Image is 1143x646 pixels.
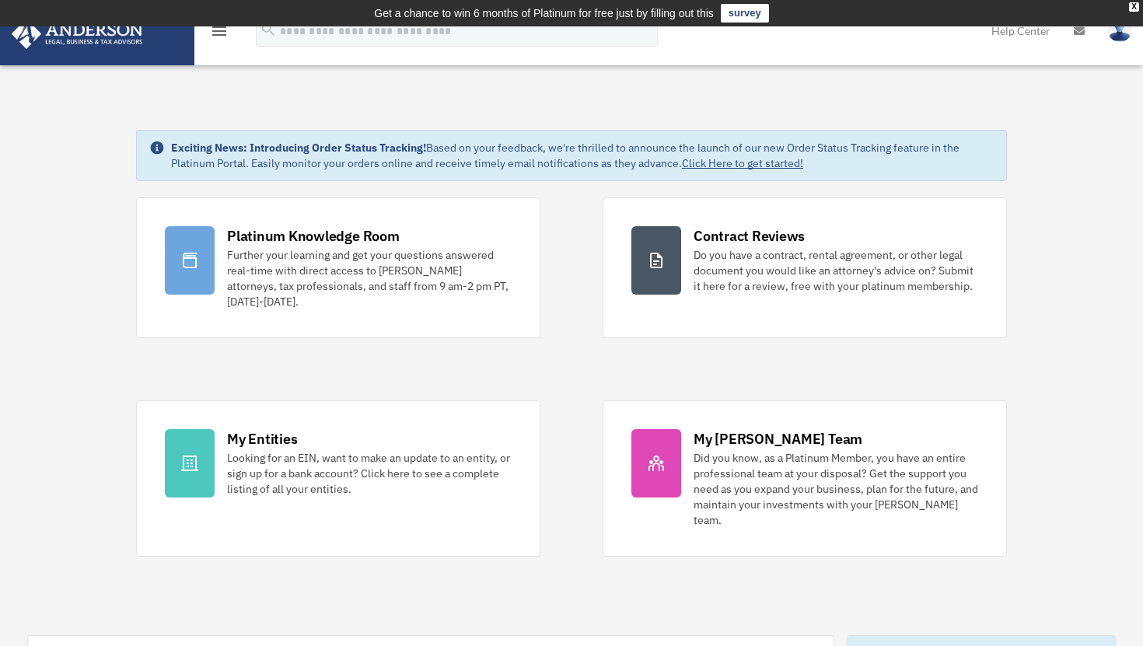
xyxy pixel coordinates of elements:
div: Contract Reviews [694,226,805,246]
a: survey [721,4,769,23]
img: User Pic [1108,19,1131,42]
a: Contract Reviews Do you have a contract, rental agreement, or other legal document you would like... [603,197,1007,338]
a: My Entities Looking for an EIN, want to make an update to an entity, or sign up for a bank accoun... [136,400,540,557]
div: Did you know, as a Platinum Member, you have an entire professional team at your disposal? Get th... [694,450,978,528]
div: Platinum Knowledge Room [227,226,400,246]
div: Based on your feedback, we're thrilled to announce the launch of our new Order Status Tracking fe... [171,140,994,171]
div: Do you have a contract, rental agreement, or other legal document you would like an attorney's ad... [694,247,978,294]
div: Further your learning and get your questions answered real-time with direct access to [PERSON_NAM... [227,247,512,309]
a: Platinum Knowledge Room Further your learning and get your questions answered real-time with dire... [136,197,540,338]
a: My [PERSON_NAME] Team Did you know, as a Platinum Member, you have an entire professional team at... [603,400,1007,557]
i: menu [210,22,229,40]
div: My Entities [227,429,297,449]
div: Get a chance to win 6 months of Platinum for free just by filling out this [374,4,714,23]
div: Looking for an EIN, want to make an update to an entity, or sign up for a bank account? Click her... [227,450,512,497]
a: Click Here to get started! [682,156,803,170]
strong: Exciting News: Introducing Order Status Tracking! [171,141,426,155]
i: search [260,21,277,38]
div: close [1129,2,1139,12]
div: My [PERSON_NAME] Team [694,429,862,449]
a: menu [210,27,229,40]
img: Anderson Advisors Platinum Portal [7,19,148,49]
